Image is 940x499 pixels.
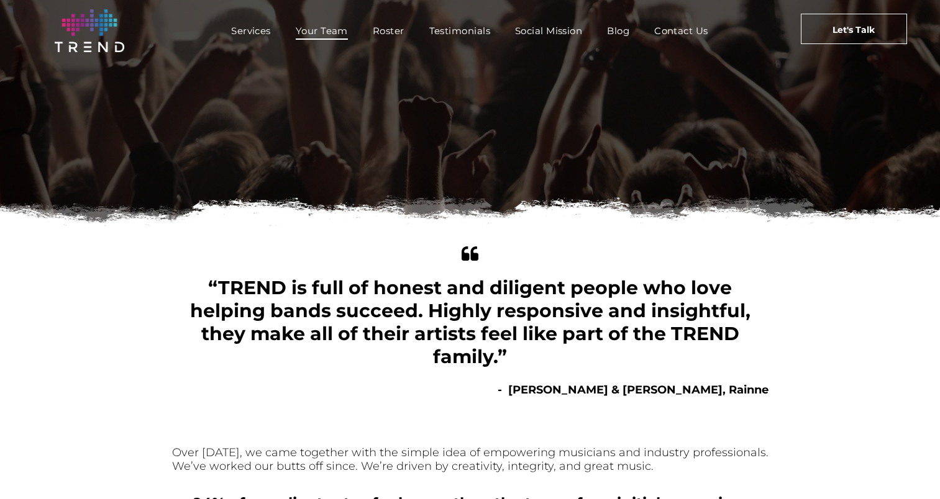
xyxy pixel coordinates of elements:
font: Over [DATE], we came together with the simple idea of empowering musicians and industry professio... [172,446,769,473]
span: “TREND is full of honest and diligent people who love helping bands succeed. Highly responsive an... [190,276,751,368]
a: Let's Talk [801,14,907,44]
a: Blog [595,22,642,40]
a: Your Team [283,22,360,40]
a: Social Mission [503,22,595,40]
a: Services [219,22,283,40]
a: Contact Us [642,22,721,40]
a: Testimonials [417,22,503,40]
span: Let's Talk [833,14,875,45]
a: Roster [360,22,417,40]
b: - [PERSON_NAME] & [PERSON_NAME], Rainne [498,383,769,397]
img: logo [55,9,124,52]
